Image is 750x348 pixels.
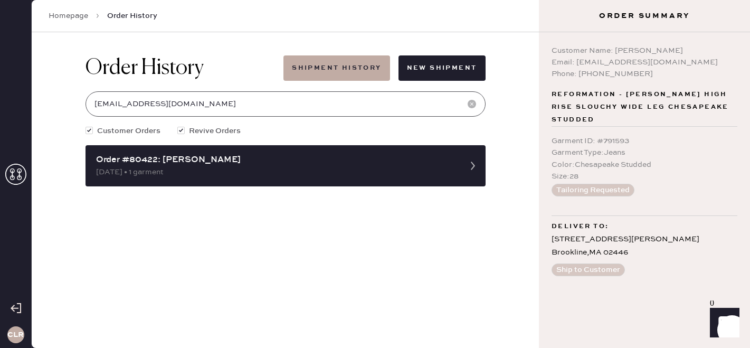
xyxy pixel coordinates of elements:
div: Color : Chesapeake Studded [552,159,737,171]
button: Shipment History [283,55,390,81]
button: New Shipment [398,55,486,81]
button: Ship to Customer [552,264,625,276]
a: Homepage [49,11,88,21]
span: Customer Orders [97,125,160,137]
h3: CLR [7,331,24,338]
div: [STREET_ADDRESS][PERSON_NAME] Brookline , MA 02446 [552,233,737,259]
iframe: Front Chat [700,300,745,346]
div: Order #80422: [PERSON_NAME] [96,154,456,166]
h3: Order Summary [539,11,750,21]
div: Phone: [PHONE_NUMBER] [552,68,737,80]
span: Order History [107,11,157,21]
span: Revive Orders [189,125,241,137]
div: Email: [EMAIL_ADDRESS][DOMAIN_NAME] [552,57,737,68]
h1: Order History [86,55,204,81]
input: Search by order number, customer name, email or phone number [86,91,486,117]
button: Tailoring Requested [552,184,634,196]
div: Size : 28 [552,171,737,182]
div: Customer Name: [PERSON_NAME] [552,45,737,57]
div: Garment ID : # 791593 [552,135,737,147]
span: Deliver to: [552,220,609,233]
div: [DATE] • 1 garment [96,166,456,178]
span: Reformation - [PERSON_NAME] High Rise Slouchy Wide Leg Chesapeake Studded [552,88,737,126]
div: Garment Type : Jeans [552,147,737,158]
